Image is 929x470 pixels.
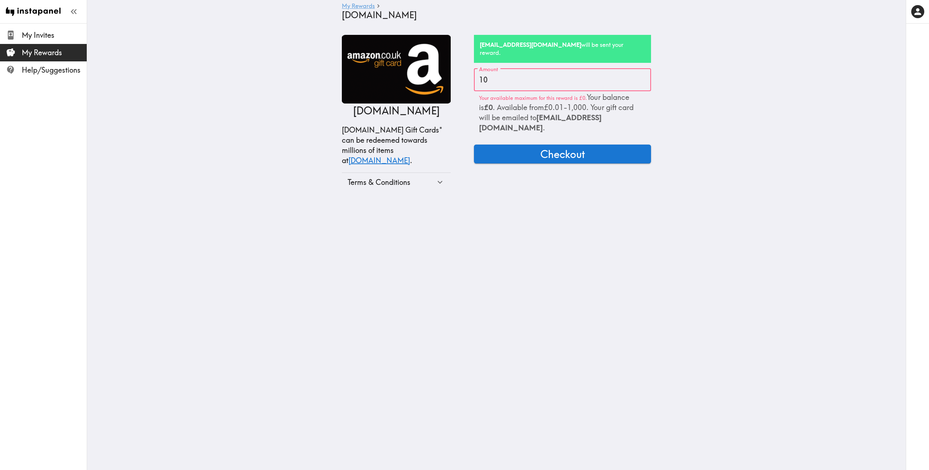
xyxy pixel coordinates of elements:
button: Checkout [474,145,651,163]
span: Checkout [540,147,585,161]
a: [DOMAIN_NAME] [348,156,410,165]
p: [DOMAIN_NAME] [353,104,440,118]
label: Amount [479,65,498,73]
b: £0 [484,103,493,112]
div: Terms & Conditions [348,177,435,187]
b: [EMAIL_ADDRESS][DOMAIN_NAME] [480,41,581,48]
h6: will be sent your reward. [480,41,645,57]
p: Your available maximum for this reward is £0. [479,92,646,133]
div: Terms & Conditions [342,173,451,192]
span: My Invites [22,30,87,40]
span: Help/Suggestions [22,65,87,75]
span: My Rewards [22,48,87,58]
p: [DOMAIN_NAME] Gift Cards* can be redeemed towards millions of items at . [342,125,451,166]
a: My Rewards [342,3,375,10]
img: Amazon.co.uk [342,35,451,104]
span: [EMAIL_ADDRESS][DOMAIN_NAME] [479,113,602,132]
span: Your balance is . Available from £0.01 - 1,000 . Your gift card will be emailed to . [479,93,634,132]
h4: [DOMAIN_NAME] [342,10,645,20]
